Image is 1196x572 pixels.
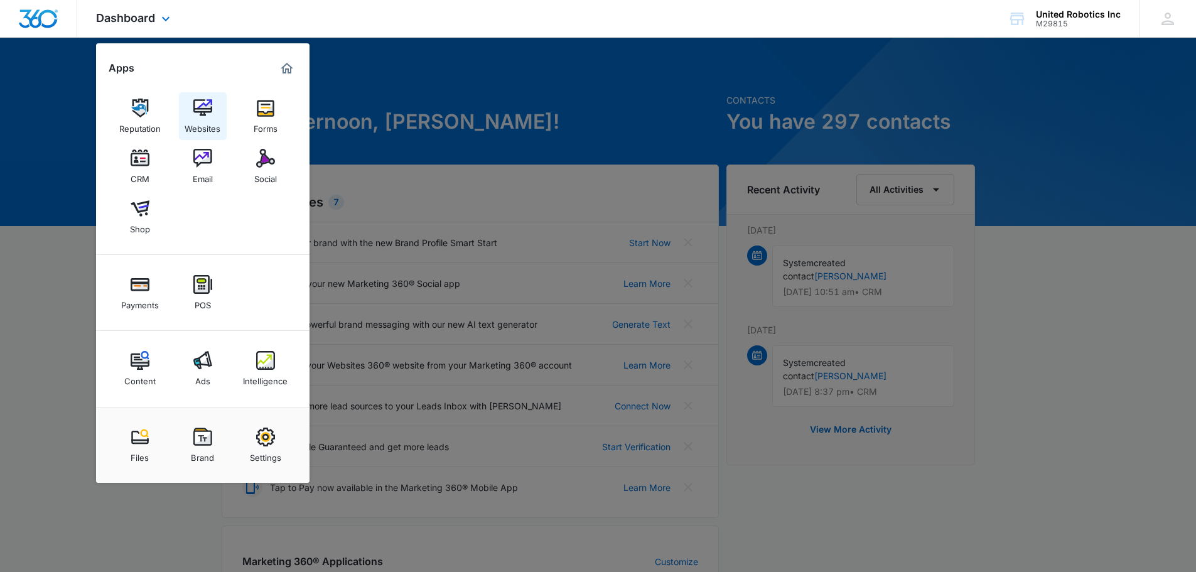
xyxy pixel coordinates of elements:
[116,269,164,316] a: Payments
[250,446,281,463] div: Settings
[179,269,227,316] a: POS
[179,92,227,140] a: Websites
[1036,9,1121,19] div: account name
[242,421,289,469] a: Settings
[179,143,227,190] a: Email
[243,370,288,386] div: Intelligence
[121,294,159,310] div: Payments
[193,168,213,184] div: Email
[242,143,289,190] a: Social
[116,421,164,469] a: Files
[130,218,150,234] div: Shop
[116,92,164,140] a: Reputation
[195,294,211,310] div: POS
[242,345,289,392] a: Intelligence
[179,421,227,469] a: Brand
[254,168,277,184] div: Social
[1036,19,1121,28] div: account id
[124,370,156,386] div: Content
[96,11,155,24] span: Dashboard
[131,168,149,184] div: CRM
[109,62,134,74] h2: Apps
[191,446,214,463] div: Brand
[242,92,289,140] a: Forms
[195,370,210,386] div: Ads
[116,193,164,240] a: Shop
[116,345,164,392] a: Content
[185,117,220,134] div: Websites
[119,117,161,134] div: Reputation
[254,117,277,134] div: Forms
[116,143,164,190] a: CRM
[131,446,149,463] div: Files
[277,58,297,78] a: Marketing 360® Dashboard
[179,345,227,392] a: Ads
